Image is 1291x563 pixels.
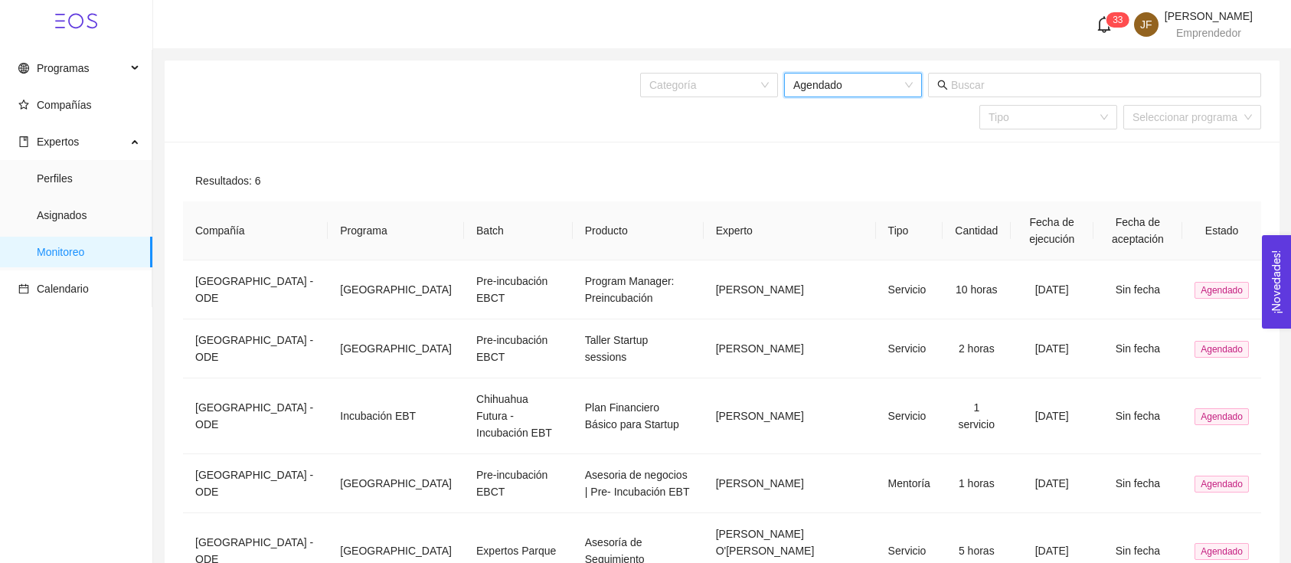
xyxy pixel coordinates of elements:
td: [PERSON_NAME] [704,454,876,513]
span: Perfiles [37,163,140,194]
th: Tipo [876,201,943,260]
td: Sin fecha [1093,378,1183,454]
span: [PERSON_NAME] [1165,10,1253,22]
span: Monitoreo [37,237,140,267]
span: Agendado [793,74,913,97]
td: 1 servicio [943,378,1011,454]
td: Servicio [876,260,943,319]
span: Agendado [1195,341,1249,358]
span: Calendario [37,283,89,295]
span: book [18,136,29,147]
td: Incubación EBT [328,378,464,454]
span: Compañías [37,99,92,111]
th: Programa [328,201,464,260]
td: [DATE] [1011,378,1093,454]
td: Sin fecha [1093,319,1183,378]
td: 1 horas [943,454,1011,513]
th: Cantidad [943,201,1011,260]
div: Resultados: 6 [183,160,1261,201]
span: Agendado [1195,408,1249,425]
span: Agendado [1195,282,1249,299]
th: Fecha de aceptación [1093,201,1183,260]
span: global [18,63,29,74]
span: bell [1096,16,1113,33]
span: JF [1140,12,1152,37]
td: [GEOGRAPHIC_DATA] - ODE [183,378,328,454]
td: [GEOGRAPHIC_DATA] [328,454,464,513]
td: [GEOGRAPHIC_DATA] [328,319,464,378]
td: Sin fecha [1093,260,1183,319]
td: Pre-incubación EBCT [464,454,573,513]
sup: 33 [1106,12,1129,28]
td: Asesoria de negocios | Pre- Incubación EBT [573,454,704,513]
input: Buscar [951,77,1252,93]
th: Fecha de ejecución [1011,201,1093,260]
span: Expertos [37,136,79,148]
td: [GEOGRAPHIC_DATA] - ODE [183,454,328,513]
td: [DATE] [1011,260,1093,319]
th: Estado [1182,201,1261,260]
td: 10 horas [943,260,1011,319]
span: calendar [18,283,29,294]
td: Servicio [876,319,943,378]
td: Sin fecha [1093,454,1183,513]
td: Pre-incubación EBCT [464,260,573,319]
th: Compañía [183,201,328,260]
span: 3 [1113,15,1118,25]
td: Servicio [876,378,943,454]
td: [PERSON_NAME] [704,378,876,454]
span: Asignados [37,200,140,231]
button: Open Feedback Widget [1262,235,1291,329]
td: [DATE] [1011,319,1093,378]
td: Chihuahua Futura - Incubación EBT [464,378,573,454]
td: [GEOGRAPHIC_DATA] - ODE [183,260,328,319]
td: [GEOGRAPHIC_DATA] - ODE [183,319,328,378]
td: 2 horas [943,319,1011,378]
td: Taller Startup sessions [573,319,704,378]
td: [PERSON_NAME] [704,260,876,319]
td: [DATE] [1011,454,1093,513]
span: 3 [1118,15,1123,25]
span: star [18,100,29,110]
span: Agendado [1195,476,1249,493]
td: Plan Financiero Básico para Startup [573,378,704,454]
th: Producto [573,201,704,260]
td: Program Manager: Preincubación [573,260,704,319]
th: Experto [704,201,876,260]
th: Batch [464,201,573,260]
span: Agendado [1195,543,1249,560]
td: [PERSON_NAME] [704,319,876,378]
span: Programas [37,62,89,74]
span: search [937,80,948,90]
td: Pre-incubación EBCT [464,319,573,378]
span: Emprendedor [1176,27,1241,39]
td: [GEOGRAPHIC_DATA] [328,260,464,319]
td: Mentoría [876,454,943,513]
